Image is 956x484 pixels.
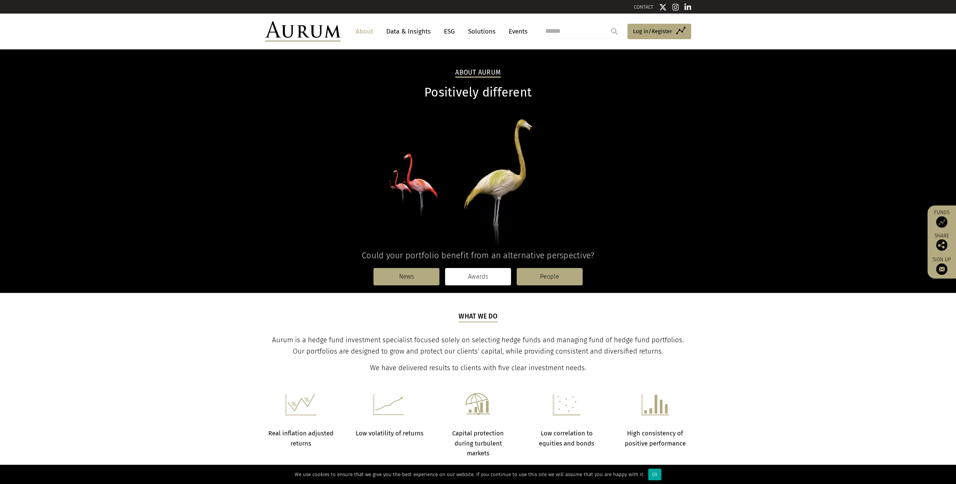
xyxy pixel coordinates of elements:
img: Linkedin icon [684,3,691,11]
div: Share [931,233,952,251]
a: Awards [445,268,511,285]
img: Aurum [265,21,341,41]
h4: Could your portfolio benefit from an alternative perspective? [265,250,691,260]
img: Instagram icon [672,3,679,11]
span: Log in/Register [633,27,672,36]
a: Sign up [931,256,952,275]
strong: Low volatility of returns [355,430,423,437]
img: Access Funds [936,216,947,228]
strong: High consistency of positive performance [625,430,686,447]
a: Events [505,25,528,38]
a: ESG [440,25,459,38]
a: Solutions [464,25,499,38]
a: CONTACT [634,4,653,10]
div: Ok [648,469,661,480]
strong: Capital protection during turbulent markets [452,430,504,457]
a: Log in/Register [627,24,691,40]
a: People [517,268,583,285]
h2: About Aurum [455,69,501,78]
a: About [352,25,377,38]
a: Funds [931,209,952,228]
strong: Real inflation adjusted returns [268,430,333,447]
strong: Low correlation to equities and bonds [539,430,594,447]
span: We have delivered results to clients with five clear investment needs. [370,364,586,372]
img: Twitter icon [659,3,667,11]
a: Data & Insights [382,25,434,38]
img: Sign up to our newsletter [936,263,947,275]
h1: Positively different [265,85,691,100]
h5: What we do [459,312,497,322]
input: Submit [607,24,622,39]
img: Share this post [936,239,947,251]
span: Aurum is a hedge fund investment specialist focused solely on selecting hedge funds and managing ... [272,336,684,355]
a: News [373,268,439,285]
